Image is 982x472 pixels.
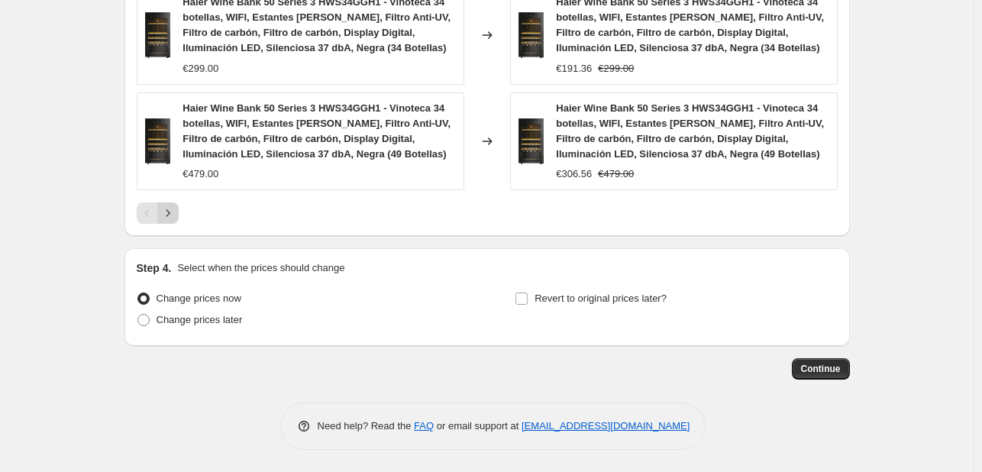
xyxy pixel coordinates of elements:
[414,420,434,432] a: FAQ
[145,12,171,58] img: 71spSnQRrqL._AC_SL1500_80x.jpg
[183,166,218,182] div: €479.00
[157,202,179,224] button: Next
[598,61,634,76] strike: €299.00
[535,293,667,304] span: Revert to original prices later?
[518,118,544,164] img: 71spSnQRrqL._AC_SL1500_80x.jpg
[518,12,544,58] img: 71spSnQRrqL._AC_SL1500_80x.jpg
[177,260,344,276] p: Select when the prices should change
[556,166,592,182] div: €306.56
[137,260,172,276] h2: Step 4.
[137,202,179,224] nav: Pagination
[598,166,634,182] strike: €479.00
[183,102,451,160] span: Haier Wine Bank 50 Series 3 HWS34GGH1 - Vinoteca 34 botellas, WIFI, Estantes [PERSON_NAME], Filtr...
[556,61,592,76] div: €191.36
[318,420,415,432] span: Need help? Read the
[157,314,243,325] span: Change prices later
[145,118,171,164] img: 71spSnQRrqL._AC_SL1500_80x.jpg
[556,102,824,160] span: Haier Wine Bank 50 Series 3 HWS34GGH1 - Vinoteca 34 botellas, WIFI, Estantes [PERSON_NAME], Filtr...
[434,420,522,432] span: or email support at
[183,61,218,76] div: €299.00
[157,293,241,304] span: Change prices now
[801,363,841,375] span: Continue
[792,358,850,380] button: Continue
[522,420,690,432] a: [EMAIL_ADDRESS][DOMAIN_NAME]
